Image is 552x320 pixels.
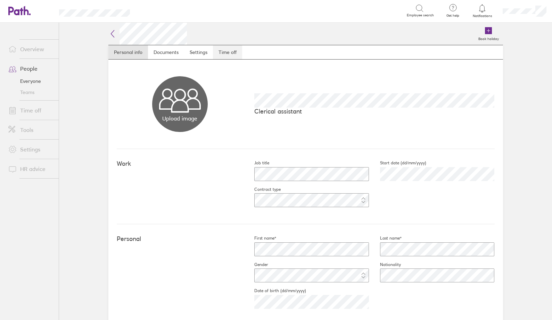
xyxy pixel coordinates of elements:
[442,14,464,18] span: Get help
[149,7,166,14] div: Search
[243,235,276,241] label: First name*
[3,62,59,76] a: People
[213,45,242,59] a: Time off
[3,42,59,56] a: Overview
[117,160,243,167] h4: Work
[3,162,59,176] a: HR advice
[3,123,59,137] a: Tools
[474,35,503,41] label: Book holiday
[369,262,401,267] label: Nationality
[369,160,426,166] label: Start date (dd/mm/yyyy)
[3,87,59,98] a: Teams
[3,103,59,117] a: Time off
[243,288,306,294] label: Date of birth (dd/mm/yyyy)
[117,235,243,243] h4: Personal
[3,142,59,156] a: Settings
[254,108,495,115] p: Clerical assistant
[148,45,184,59] a: Documents
[243,187,281,192] label: Contract type
[369,235,402,241] label: Last name*
[471,3,494,18] a: Notifications
[243,160,269,166] label: Job title
[243,262,268,267] label: Gender
[471,14,494,18] span: Notifications
[184,45,213,59] a: Settings
[407,13,434,17] span: Employee search
[108,45,148,59] a: Personal info
[474,23,503,45] a: Book holiday
[3,76,59,87] a: Everyone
